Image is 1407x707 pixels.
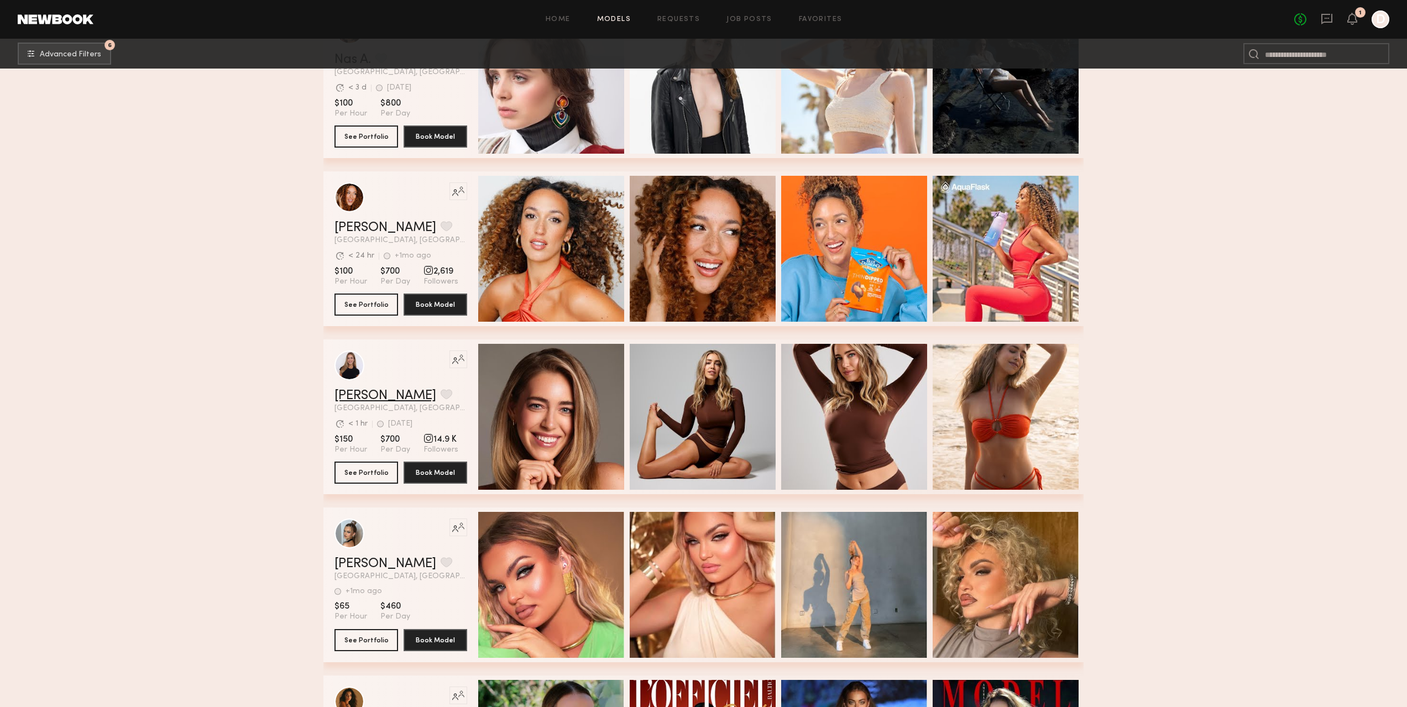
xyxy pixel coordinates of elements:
[387,84,411,92] div: [DATE]
[404,125,467,148] button: Book Model
[1359,10,1362,16] div: 1
[404,462,467,484] button: Book Model
[334,573,467,580] span: [GEOGRAPHIC_DATA], [GEOGRAPHIC_DATA]
[334,601,367,612] span: $65
[334,109,367,119] span: Per Hour
[348,420,368,428] div: < 1 hr
[40,51,101,59] span: Advanced Filters
[334,266,367,277] span: $100
[334,98,367,109] span: $100
[346,588,382,595] div: +1mo ago
[334,294,398,316] button: See Portfolio
[380,445,410,455] span: Per Day
[1372,11,1389,28] a: D
[726,16,772,23] a: Job Posts
[334,237,467,244] span: [GEOGRAPHIC_DATA], [GEOGRAPHIC_DATA]
[334,125,398,148] button: See Portfolio
[334,462,398,484] button: See Portfolio
[334,69,467,76] span: [GEOGRAPHIC_DATA], [GEOGRAPHIC_DATA]
[334,405,467,412] span: [GEOGRAPHIC_DATA], [GEOGRAPHIC_DATA]
[799,16,843,23] a: Favorites
[334,612,367,622] span: Per Hour
[597,16,631,23] a: Models
[380,98,410,109] span: $800
[388,420,412,428] div: [DATE]
[334,277,367,287] span: Per Hour
[380,109,410,119] span: Per Day
[334,557,436,570] a: [PERSON_NAME]
[423,277,458,287] span: Followers
[108,43,112,48] span: 6
[380,434,410,445] span: $700
[334,389,436,402] a: [PERSON_NAME]
[380,277,410,287] span: Per Day
[404,629,467,651] button: Book Model
[380,601,410,612] span: $460
[546,16,571,23] a: Home
[334,445,367,455] span: Per Hour
[380,612,410,622] span: Per Day
[348,84,367,92] div: < 3 d
[395,252,431,260] div: +1mo ago
[404,294,467,316] button: Book Model
[348,252,374,260] div: < 24 hr
[334,629,398,651] button: See Portfolio
[334,221,436,234] a: [PERSON_NAME]
[423,445,458,455] span: Followers
[380,266,410,277] span: $700
[423,434,458,445] span: 14.9 K
[423,266,458,277] span: 2,619
[657,16,700,23] a: Requests
[334,434,367,445] span: $150
[18,43,111,65] button: 6Advanced Filters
